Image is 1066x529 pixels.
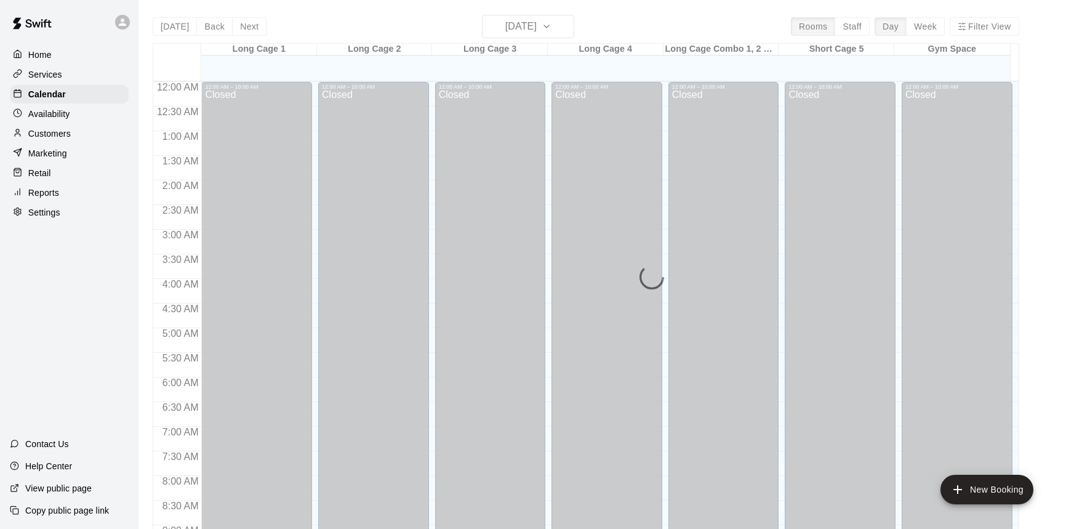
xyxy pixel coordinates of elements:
[10,46,129,64] a: Home
[25,438,69,450] p: Contact Us
[28,206,60,219] p: Settings
[788,84,892,90] div: 12:00 AM – 10:00 AM
[159,279,202,289] span: 4:00 AM
[159,451,202,462] span: 7:30 AM
[548,44,663,55] div: Long Cage 4
[25,504,109,517] p: Copy public page link
[432,44,548,55] div: Long Cage 3
[159,402,202,413] span: 6:30 AM
[159,501,202,511] span: 8:30 AM
[159,180,202,191] span: 2:00 AM
[672,84,775,90] div: 12:00 AM – 10:00 AM
[28,127,71,140] p: Customers
[154,82,202,92] span: 12:00 AM
[10,85,129,103] a: Calendar
[159,304,202,314] span: 4:30 AM
[28,68,62,81] p: Services
[663,44,779,55] div: Long Cage Combo 1, 2 & 3
[779,44,894,55] div: Short Cage 5
[322,84,425,90] div: 12:00 AM – 10:00 AM
[10,105,129,123] a: Availability
[154,107,202,117] span: 12:30 AM
[28,147,67,160] p: Marketing
[28,187,59,199] p: Reports
[555,84,659,90] div: 12:00 AM – 10:00 AM
[10,184,129,202] a: Reports
[159,328,202,339] span: 5:00 AM
[159,205,202,216] span: 2:30 AM
[205,84,308,90] div: 12:00 AM – 10:00 AM
[905,84,1009,90] div: 12:00 AM – 10:00 AM
[159,230,202,240] span: 3:00 AM
[159,476,202,487] span: 8:00 AM
[10,203,129,222] a: Settings
[10,144,129,163] a: Marketing
[159,353,202,363] span: 5:30 AM
[28,49,52,61] p: Home
[317,44,433,55] div: Long Cage 2
[25,482,92,495] p: View public page
[10,164,129,182] a: Retail
[159,427,202,437] span: 7:00 AM
[159,254,202,265] span: 3:30 AM
[439,84,542,90] div: 12:00 AM – 10:00 AM
[159,156,202,166] span: 1:30 AM
[10,65,129,84] a: Services
[28,167,51,179] p: Retail
[25,460,72,472] p: Help Center
[10,124,129,143] a: Customers
[28,88,66,100] p: Calendar
[159,131,202,142] span: 1:00 AM
[28,108,70,120] p: Availability
[894,44,1010,55] div: Gym Space
[940,475,1033,504] button: add
[159,378,202,388] span: 6:00 AM
[201,44,317,55] div: Long Cage 1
